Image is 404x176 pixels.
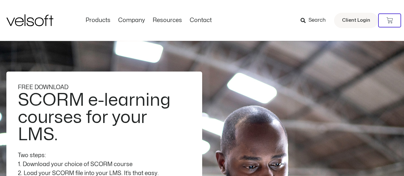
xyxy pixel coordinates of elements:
[18,151,191,160] div: Two steps:
[309,16,326,25] span: Search
[301,15,330,26] a: Search
[6,14,53,26] img: Velsoft Training Materials
[18,160,191,169] div: 1. Download your choice of SCORM course
[186,17,216,24] a: ContactMenu Toggle
[114,17,149,24] a: CompanyMenu Toggle
[82,17,114,24] a: ProductsMenu Toggle
[82,17,216,24] nav: Menu
[18,92,191,143] h2: SCORM e-learning courses for your LMS.
[342,16,370,25] span: Client Login
[149,17,186,24] a: ResourcesMenu Toggle
[334,13,378,28] a: Client Login
[18,83,191,92] div: FREE DOWNLOAD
